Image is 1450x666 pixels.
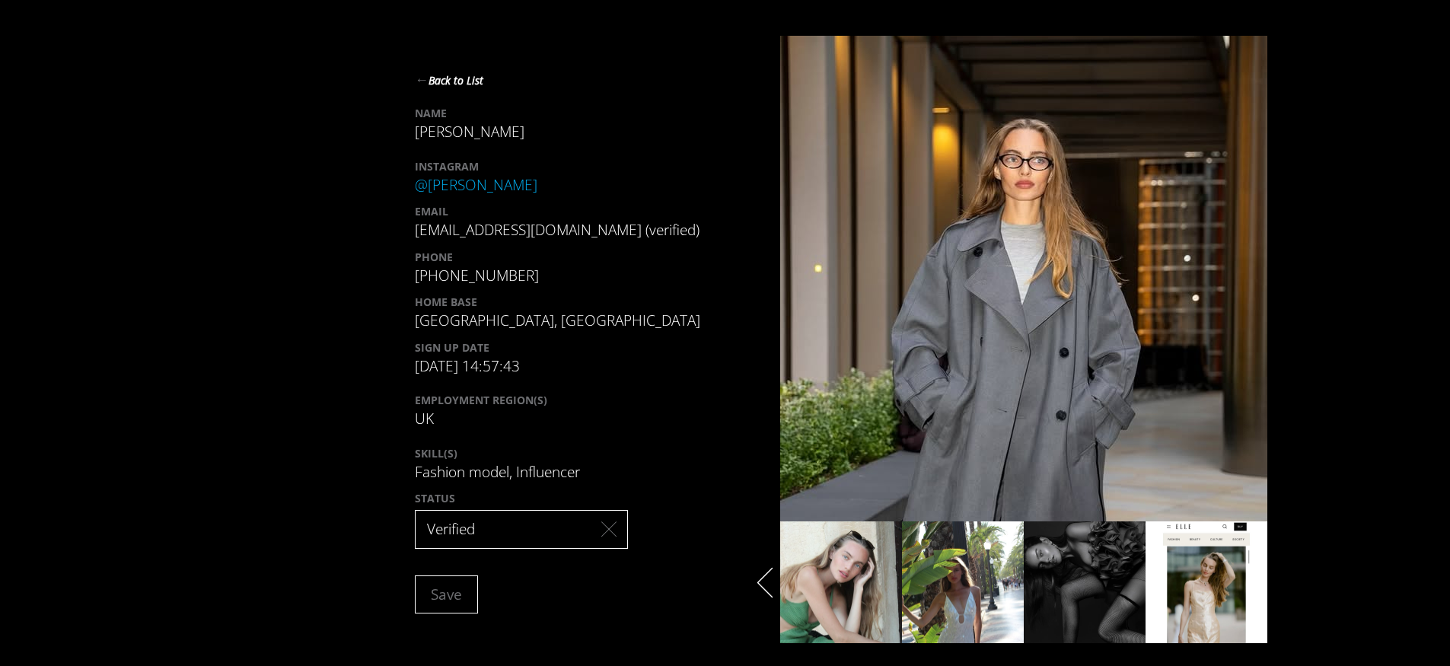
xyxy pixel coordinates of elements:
[415,339,719,378] div: [DATE] 14:57:43
[415,203,719,241] div: [EMAIL_ADDRESS][DOMAIN_NAME] (verified)
[415,249,719,265] div: PHONE
[902,521,1024,643] div: slide
[415,490,719,506] div: STATUS
[415,105,719,121] div: NAME
[415,69,483,90] button: ←Back to List
[415,392,719,408] div: EMPLOYMENT REGION(S)
[415,203,719,219] div: EMAIL
[415,175,537,195] a: @[PERSON_NAME]
[1024,521,1146,643] div: slide
[415,575,478,614] button: Save
[750,575,780,591] button: previous
[415,339,719,355] div: SIGN UP DATE
[415,249,719,287] div: [PHONE_NUMBER]
[415,445,719,483] div: Fashion model, Influencer
[415,105,719,143] div: [PERSON_NAME]
[415,158,719,174] div: INSTAGRAM
[415,445,719,461] div: SKILL(S)
[1146,521,1267,643] div: slide
[415,70,429,88] strong: ←
[780,521,902,643] div: slide
[415,294,719,310] div: HOME BASE
[415,294,719,332] div: [GEOGRAPHIC_DATA], [GEOGRAPHIC_DATA]
[415,510,628,549] div: Verified
[415,392,719,430] div: UK
[780,521,1267,643] div: slider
